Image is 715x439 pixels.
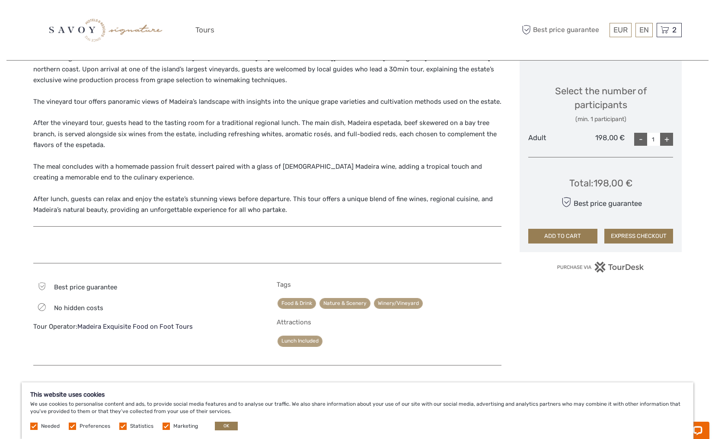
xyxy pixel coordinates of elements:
img: 3277-1c346890-c6f6-4fa1-a3ad-f4ea560112ad_logo_big.png [48,6,163,54]
label: Statistics [130,423,153,430]
a: Food & Drink [278,298,316,309]
span: No hidden costs [54,304,103,312]
button: Open LiveChat chat widget [99,13,110,24]
div: Best price guarantee [559,195,642,210]
span: 2 [671,26,678,34]
label: Marketing [173,423,198,430]
label: Needed [41,423,60,430]
p: The tour begins with a scenic 30-minute drive from [GEOGRAPHIC_DATA] to [GEOGRAPHIC_DATA][PERSON_... [33,53,501,86]
div: Tour Operator: [33,322,259,331]
button: ADD TO CART [528,229,597,244]
span: EUR [613,26,628,34]
div: EN [635,23,653,37]
p: The meal concludes with a homemade passion fruit dessert paired with a glass of [DEMOGRAPHIC_DATA... [33,161,501,183]
span: Best price guarantee [520,23,607,37]
h5: This website uses cookies [30,391,685,398]
a: Winery/Vineyard [374,298,423,309]
div: - [634,133,647,146]
div: + [660,133,673,146]
div: Select the number of participants [528,84,673,124]
p: The vineyard tour offers panoramic views of Madeira’s landscape with insights into the unique gra... [33,96,501,108]
div: Total : 198,00 € [569,176,632,190]
img: PurchaseViaTourDesk.png [557,262,645,272]
button: EXPRESS CHECKOUT [604,229,674,244]
div: (min. 1 participant) [528,115,673,124]
div: We use cookies to personalise content and ads, to provide social media features and to analyse ou... [22,382,693,439]
span: Best price guarantee [54,283,117,291]
h5: Tags [277,281,502,288]
a: Madeira Exquisite Food on Foot Tours [77,323,193,330]
p: Chat now [12,15,98,22]
button: OK [215,422,238,430]
a: Tours [195,24,214,36]
p: After the vineyard tour, guests head to the tasting room for a traditional regional lunch. The ma... [33,118,501,151]
div: Adult [528,133,577,146]
p: After lunch, guests can relax and enjoy the estate’s stunning views before departure. This tour o... [33,194,501,216]
h5: Attractions [277,318,502,326]
a: Lunch Included [278,336,322,346]
label: Preferences [80,423,110,430]
div: 198,00 € [577,133,625,146]
a: Nature & Scenery [319,298,370,309]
